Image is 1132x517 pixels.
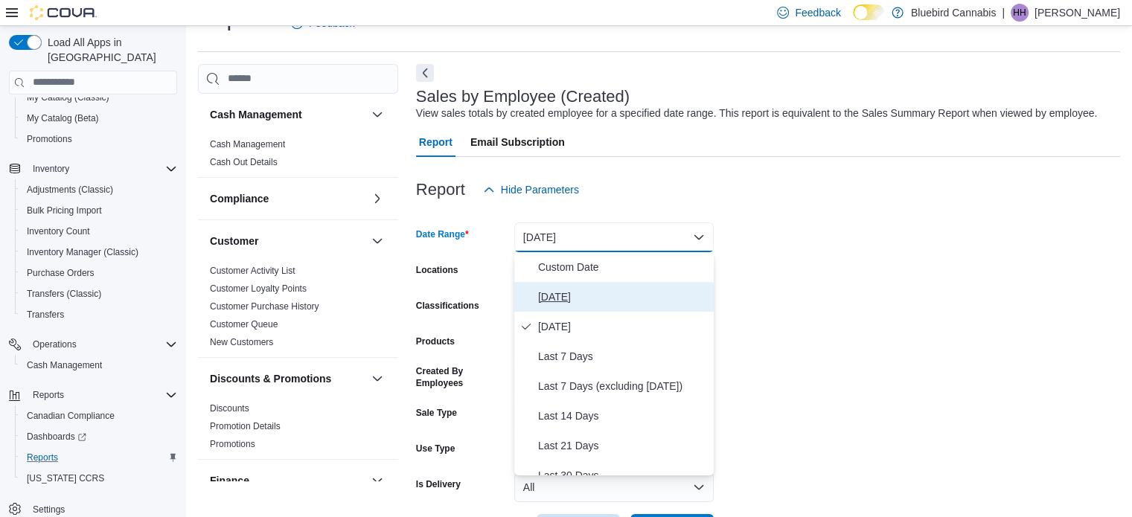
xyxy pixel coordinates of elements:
button: Promotions [15,129,183,150]
a: Bulk Pricing Import [21,202,108,219]
button: Inventory Count [15,221,183,242]
span: Customer Purchase History [210,301,319,312]
button: Operations [3,334,183,355]
button: Cash Management [15,355,183,376]
button: Inventory Manager (Classic) [15,242,183,263]
span: Bulk Pricing Import [27,205,102,216]
button: Bulk Pricing Import [15,200,183,221]
label: Products [416,335,455,347]
span: Purchase Orders [21,264,177,282]
button: Cash Management [368,106,386,123]
span: Washington CCRS [21,469,177,487]
span: Reports [21,449,177,466]
div: Cash Management [198,135,398,177]
span: Customer Queue [210,318,278,330]
button: Customer [210,234,365,248]
span: Cash Out Details [210,156,278,168]
a: Customer Loyalty Points [210,283,307,294]
button: Purchase Orders [15,263,183,283]
label: Use Type [416,443,455,455]
span: Promotions [210,438,255,450]
span: Settings [33,504,65,516]
a: Customer Purchase History [210,301,319,312]
span: Hide Parameters [501,182,579,197]
span: Canadian Compliance [27,410,115,422]
span: Bulk Pricing Import [21,202,177,219]
button: Next [416,64,434,82]
h3: Compliance [210,191,269,206]
span: Inventory [33,163,69,175]
a: Promotion Details [210,421,281,431]
label: Locations [416,264,458,276]
button: Discounts & Promotions [210,371,365,386]
span: My Catalog (Beta) [27,112,99,124]
a: Customer Activity List [210,266,295,276]
a: Transfers (Classic) [21,285,107,303]
a: Canadian Compliance [21,407,121,425]
span: Last 14 Days [538,407,708,425]
span: Customer Activity List [210,265,295,277]
span: Load All Apps in [GEOGRAPHIC_DATA] [42,35,177,65]
span: My Catalog (Classic) [21,89,177,106]
span: Reports [27,452,58,463]
button: Inventory [3,158,183,179]
button: [DATE] [514,222,714,252]
div: Customer [198,262,398,357]
span: Operations [27,335,177,353]
h3: Report [416,181,465,199]
span: Reports [33,389,64,401]
span: Custom Date [538,258,708,276]
h3: Discounts & Promotions [210,371,331,386]
span: Last 7 Days (excluding [DATE]) [538,377,708,395]
a: Inventory Count [21,222,96,240]
span: Inventory Count [27,225,90,237]
span: HH [1013,4,1026,22]
button: Cash Management [210,107,365,122]
span: Customer Loyalty Points [210,283,307,295]
span: Inventory Manager (Classic) [27,246,138,258]
span: My Catalog (Classic) [27,91,109,103]
span: Transfers (Classic) [21,285,177,303]
button: Discounts & Promotions [368,370,386,388]
a: My Catalog (Beta) [21,109,105,127]
div: View sales totals by created employee for a specified date range. This report is equivalent to th... [416,106,1097,121]
p: | [1002,4,1005,22]
button: Reports [27,386,70,404]
span: Dashboards [27,431,86,443]
a: [US_STATE] CCRS [21,469,110,487]
span: [DATE] [538,318,708,335]
span: [DATE] [538,288,708,306]
span: Cash Management [27,359,102,371]
span: Discounts [210,402,249,414]
a: Cash Management [210,139,285,150]
button: Finance [368,472,386,489]
span: Operations [33,338,77,350]
button: All [514,472,714,502]
button: Compliance [210,191,365,206]
button: Reports [15,447,183,468]
h3: Customer [210,234,258,248]
button: Finance [210,473,365,488]
label: Sale Type [416,407,457,419]
button: Customer [368,232,386,250]
button: Compliance [368,190,386,208]
div: Haytham Houri [1011,4,1029,22]
button: Reports [3,385,183,405]
span: Dark Mode [853,20,854,21]
img: Cova [30,5,97,20]
span: Last 21 Days [538,437,708,455]
button: My Catalog (Beta) [15,108,183,129]
h3: Cash Management [210,107,302,122]
a: Cash Management [21,356,108,374]
button: Transfers (Classic) [15,283,183,304]
a: Customer Queue [210,319,278,330]
span: Reports [27,386,177,404]
button: Inventory [27,160,75,178]
div: Discounts & Promotions [198,399,398,459]
span: Cash Management [210,138,285,150]
span: Promotions [27,133,72,145]
span: Cash Management [21,356,177,374]
button: Hide Parameters [477,175,585,205]
p: [PERSON_NAME] [1035,4,1120,22]
span: Transfers (Classic) [27,288,101,300]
